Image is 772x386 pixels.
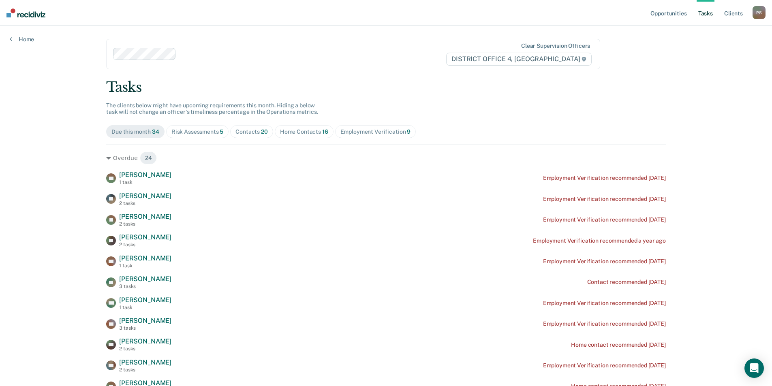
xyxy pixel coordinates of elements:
div: 1 task [119,305,171,310]
span: [PERSON_NAME] [119,213,171,220]
div: Employment Verification recommended [DATE] [543,258,666,265]
span: [PERSON_NAME] [119,192,171,200]
span: 20 [261,128,268,135]
div: Employment Verification recommended [DATE] [543,320,666,327]
div: 2 tasks [119,346,171,352]
span: 34 [152,128,159,135]
div: 1 task [119,179,171,185]
div: Employment Verification recommended [DATE] [543,300,666,307]
span: 16 [322,128,328,135]
div: Contact recommended [DATE] [587,279,666,286]
div: 2 tasks [119,242,171,247]
div: Employment Verification recommended [DATE] [543,362,666,369]
div: Home Contacts [280,128,328,135]
span: [PERSON_NAME] [119,254,171,262]
span: [PERSON_NAME] [119,171,171,179]
span: [PERSON_NAME] [119,358,171,366]
div: Employment Verification recommended [DATE] [543,216,666,223]
div: 3 tasks [119,284,171,289]
div: 3 tasks [119,325,171,331]
span: [PERSON_NAME] [119,317,171,324]
div: Overdue 24 [106,151,666,164]
div: Contacts [235,128,268,135]
div: 2 tasks [119,221,171,227]
span: 5 [220,128,223,135]
button: PS [753,6,766,19]
span: [PERSON_NAME] [119,233,171,241]
div: Clear supervision officers [521,43,590,49]
div: Employment Verification recommended [DATE] [543,196,666,203]
div: 2 tasks [119,200,171,206]
div: Open Intercom Messenger [744,358,764,378]
span: [PERSON_NAME] [119,275,171,283]
div: Risk Assessments [171,128,224,135]
span: 9 [407,128,411,135]
span: The clients below might have upcoming requirements this month. Hiding a below task will not chang... [106,102,318,115]
span: [PERSON_NAME] [119,337,171,345]
span: DISTRICT OFFICE 4, [GEOGRAPHIC_DATA] [446,53,592,66]
a: Home [10,36,34,43]
div: 1 task [119,263,171,269]
div: P S [753,6,766,19]
div: Due this month [111,128,159,135]
div: Employment Verification recommended a year ago [533,237,666,244]
span: [PERSON_NAME] [119,296,171,304]
div: Employment Verification [340,128,411,135]
div: Tasks [106,79,666,96]
div: Home contact recommended [DATE] [571,341,666,348]
div: 2 tasks [119,367,171,373]
div: Employment Verification recommended [DATE] [543,175,666,181]
img: Recidiviz [6,9,45,17]
span: 24 [140,151,157,164]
